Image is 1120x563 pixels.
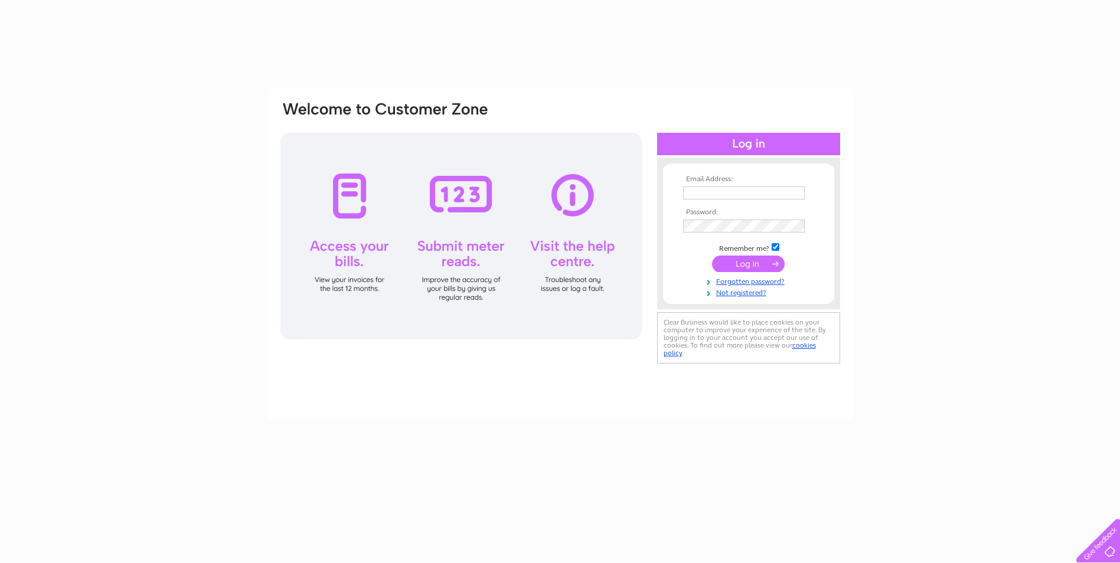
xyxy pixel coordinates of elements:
[657,312,840,364] div: Clear Business would like to place cookies on your computer to improve your experience of the sit...
[680,175,817,184] th: Email Address:
[664,341,816,357] a: cookies policy
[680,241,817,253] td: Remember me?
[683,286,817,297] a: Not registered?
[680,208,817,217] th: Password:
[683,275,817,286] a: Forgotten password?
[712,256,785,272] input: Submit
